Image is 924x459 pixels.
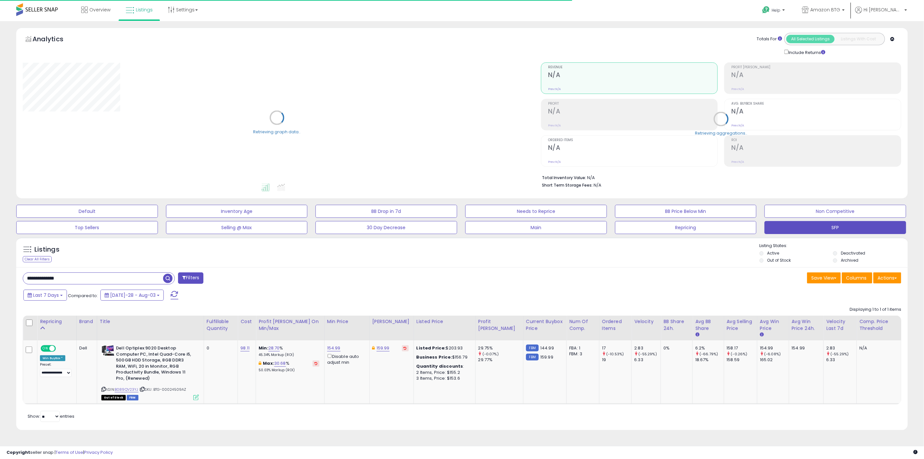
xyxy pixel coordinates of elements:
span: [DATE]-28 - Aug-03 [110,292,156,298]
span: Amazon BTG [810,7,840,13]
span: All listings that are currently out of stock and unavailable for purchase on Amazon [101,395,126,400]
span: Show: entries [28,413,74,419]
b: Dell Optiplex 9020 Desktop Computer PC, Intel Quad-Core i5, 500GB HDD Storage, 8GB DDR3 RAM, WiFi... [116,345,195,383]
div: [PERSON_NAME] [372,318,411,325]
button: 30 Day Decrease [315,221,457,234]
div: Profit [PERSON_NAME] on Min/Max [259,318,322,332]
a: 28.70 [268,345,280,351]
div: FBA: 1 [569,345,594,351]
i: Get Help [762,6,770,14]
a: Help [757,1,791,21]
label: Archived [841,257,858,263]
button: Filters [178,272,203,284]
button: SFP [764,221,906,234]
div: Comp. Price Threshold [859,318,898,332]
button: Selling @ Max [166,221,308,234]
div: : [417,363,470,369]
div: Num of Comp. [569,318,597,332]
div: 0 [207,345,233,351]
strong: Copyright [6,449,30,455]
div: Displaying 1 to 1 of 1 items [850,307,901,313]
button: BB Price Below Min [615,205,757,218]
button: Listings With Cost [834,35,883,43]
button: Columns [842,272,872,283]
div: Velocity [634,318,658,325]
th: The percentage added to the cost of goods (COGS) that forms the calculator for Min & Max prices. [256,316,325,340]
span: OFF [55,346,65,351]
div: $156.79 [417,354,470,360]
a: Hi [PERSON_NAME] [855,7,907,21]
div: % [259,345,319,357]
small: (-0.26%) [731,351,748,357]
label: Active [767,250,779,256]
div: Min Price [327,318,367,325]
a: 30.68 [274,360,286,367]
small: FBM [526,345,539,351]
small: (-6.08%) [764,351,781,357]
small: (-0.07%) [482,351,499,357]
div: 165.02 [760,357,789,363]
div: Avg Selling Price [727,318,754,332]
b: Listed Price: [417,345,446,351]
span: Overview [89,7,110,13]
span: Listings [136,7,153,13]
button: Repricing [615,221,757,234]
div: 6.33 [634,357,661,363]
span: Help [772,7,780,13]
button: Main [465,221,607,234]
span: Compared to: [68,293,98,299]
button: Default [16,205,158,218]
div: 154.99 [792,345,819,351]
span: ON [41,346,49,351]
button: Non Competitive [764,205,906,218]
div: Win BuyBox * [40,355,65,361]
div: Disable auto adjust min [327,353,365,365]
div: 158.59 [727,357,757,363]
small: FBM [526,354,539,361]
span: Columns [846,275,866,281]
div: 2.83 [826,345,856,351]
b: Business Price: [417,354,452,360]
div: 6.33 [826,357,856,363]
div: Fulfillable Quantity [207,318,235,332]
div: Brand [79,318,94,325]
div: Dell [79,345,92,351]
button: Inventory Age [166,205,308,218]
div: Profit [PERSON_NAME] [478,318,520,332]
div: Include Returns [779,48,833,56]
div: 0% [663,345,687,351]
div: Current Buybox Price [526,318,564,332]
div: 6.2% [695,345,724,351]
a: 154.99 [327,345,340,351]
div: Listed Price [417,318,473,325]
div: 17 [602,345,632,351]
small: Avg Win Price. [760,332,764,338]
a: Terms of Use [56,449,83,455]
small: (-55.29%) [830,351,849,357]
div: FBM: 3 [569,351,594,357]
span: 144.99 [540,345,554,351]
small: (-66.79%) [699,351,718,357]
small: (-10.53%) [606,351,624,357]
button: [DATE]-28 - Aug-03 [100,290,164,301]
button: Last 7 Days [23,290,67,301]
a: 98.11 [240,345,250,351]
p: 50.03% Markup (ROI) [259,368,319,373]
div: seller snap | | [6,450,113,456]
span: Last 7 Days [33,292,59,298]
small: (-55.29%) [639,351,657,357]
div: 29.75% [478,345,523,351]
div: 29.77% [478,357,523,363]
label: Deactivated [841,250,865,256]
div: Retrieving graph data.. [253,129,301,135]
a: Privacy Policy [84,449,113,455]
p: Listing States: [760,243,908,249]
div: 2 Items, Price: $155.2 [417,370,470,375]
h5: Listings [34,245,59,254]
a: B089QV23YJ [115,387,138,392]
b: Min: [259,345,268,351]
div: Ordered Items [602,318,629,332]
div: 3 Items, Price: $153.6 [417,375,470,381]
span: | SKU: BTG-00024509AZ [139,387,186,392]
div: Avg BB Share [695,318,721,332]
